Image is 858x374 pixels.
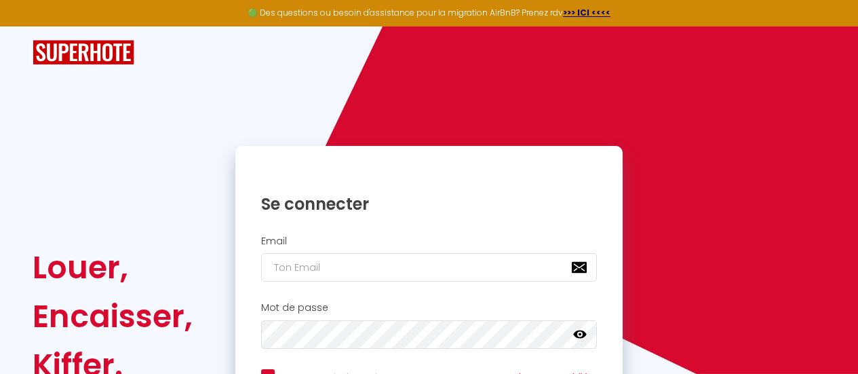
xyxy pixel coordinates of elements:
[261,236,598,247] h2: Email
[261,253,598,282] input: Ton Email
[33,292,193,341] div: Encaisser,
[261,193,598,214] h1: Se connecter
[33,40,134,65] img: SuperHote logo
[261,302,598,314] h2: Mot de passe
[33,243,193,292] div: Louer,
[563,7,610,18] a: >>> ICI <<<<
